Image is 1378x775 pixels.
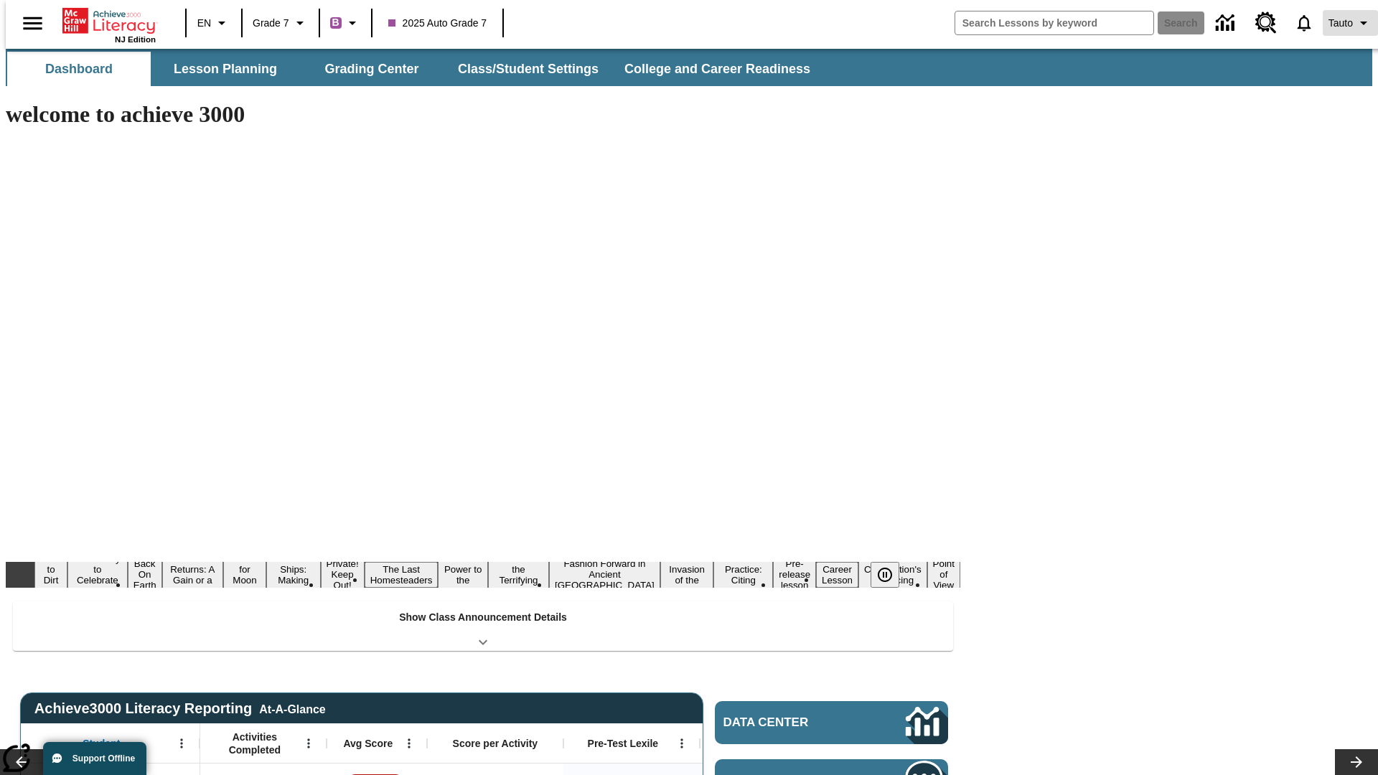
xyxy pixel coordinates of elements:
p: Show Class Announcement Details [399,610,567,625]
span: 2025 Auto Grade 7 [388,16,487,31]
input: search field [955,11,1153,34]
span: Activities Completed [207,731,302,756]
button: Slide 8 The Last Homesteaders [365,562,439,588]
span: Achieve3000 Literacy Reporting [34,700,326,717]
button: Language: EN, Select a language [191,10,237,36]
span: Tauto [1328,16,1353,31]
button: Slide 7 Private! Keep Out! [321,556,365,593]
a: Data Center [1207,4,1247,43]
button: Class/Student Settings [446,52,610,86]
span: EN [197,16,211,31]
button: Slide 5 Time for Moon Rules? [223,551,266,598]
button: Slide 9 Solar Power to the People [438,551,488,598]
button: Open Menu [298,733,319,754]
button: Slide 11 Fashion Forward in Ancient Rome [549,556,660,593]
div: At-A-Glance [259,700,325,716]
div: Home [62,5,156,44]
button: Slide 10 Attack of the Terrifying Tomatoes [488,551,549,598]
button: Slide 14 Pre-release lesson [773,556,816,593]
a: Data Center [715,701,948,744]
button: Slide 15 Career Lesson [816,562,858,588]
button: Open Menu [171,733,192,754]
a: Home [62,6,156,35]
button: Slide 16 The Constitution's Balancing Act [858,551,927,598]
button: Grading Center [300,52,444,86]
span: Avg Score [343,737,393,750]
span: Pre-Test Lexile [588,737,659,750]
button: Grade: Grade 7, Select a grade [247,10,314,36]
span: Support Offline [72,753,135,764]
button: Open Menu [398,733,420,754]
button: Slide 3 Back On Earth [128,556,162,593]
button: Slide 12 The Invasion of the Free CD [660,551,714,598]
button: Boost Class color is purple. Change class color [324,10,367,36]
a: Notifications [1285,4,1323,42]
button: College and Career Readiness [613,52,822,86]
button: Slide 4 Free Returns: A Gain or a Drain? [162,551,224,598]
span: NJ Edition [115,35,156,44]
button: Dashboard [7,52,151,86]
button: Profile/Settings [1323,10,1378,36]
span: B [332,14,339,32]
button: Lesson Planning [154,52,297,86]
button: Support Offline [43,742,146,775]
button: Slide 17 Point of View [927,556,960,593]
div: Pause [871,562,914,588]
h1: welcome to achieve 3000 [6,101,960,128]
div: Show Class Announcement Details [13,601,953,651]
button: Slide 13 Mixed Practice: Citing Evidence [713,551,773,598]
button: Open side menu [11,2,54,44]
span: Student [83,737,120,750]
div: SubNavbar [6,52,823,86]
button: Open Menu [671,733,693,754]
span: Data Center [723,715,858,730]
button: Slide 2 Get Ready to Celebrate Juneteenth! [67,551,128,598]
body: Maximum 600 characters Press Escape to exit toolbar Press Alt + F10 to reach toolbar [6,11,210,24]
div: SubNavbar [6,49,1372,86]
a: Resource Center, Will open in new tab [1247,4,1285,42]
span: Score per Activity [453,737,538,750]
button: Slide 6 Cruise Ships: Making Waves [266,551,321,598]
button: Lesson carousel, Next [1335,749,1378,775]
button: Slide 1 Born to Dirt Bike [34,551,67,598]
span: Grade 7 [253,16,289,31]
button: Pause [871,562,899,588]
